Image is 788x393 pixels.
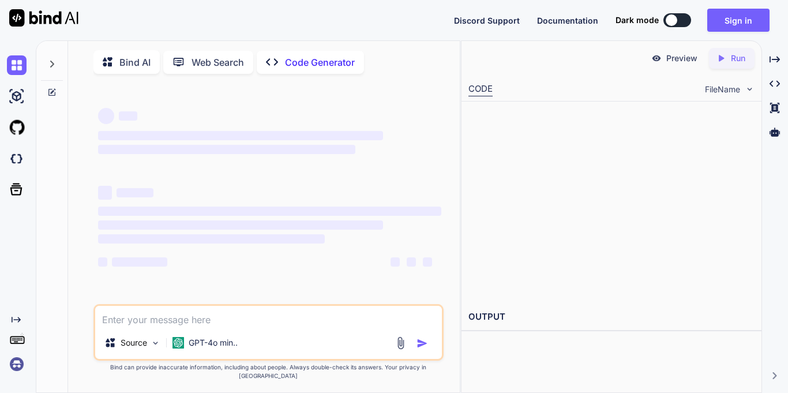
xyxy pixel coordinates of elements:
p: Source [121,337,147,349]
img: attachment [394,336,407,350]
h2: OUTPUT [461,304,761,331]
img: GPT-4o mini [172,337,184,349]
img: signin [7,354,27,374]
img: chat [7,55,27,75]
span: ‌ [98,131,383,140]
p: Preview [666,53,697,64]
span: ‌ [407,257,416,267]
p: GPT-4o min.. [189,337,238,349]
span: ‌ [117,188,153,197]
span: ‌ [98,186,112,200]
span: ‌ [391,257,400,267]
img: preview [651,53,662,63]
button: Sign in [707,9,770,32]
img: ai-studio [7,87,27,106]
img: githubLight [7,118,27,137]
span: ‌ [119,111,137,121]
p: Bind AI [119,55,151,69]
span: ‌ [423,257,432,267]
span: Discord Support [454,16,520,25]
span: ‌ [98,220,383,230]
img: darkCloudIdeIcon [7,149,27,169]
span: Documentation [537,16,598,25]
span: ‌ [98,108,114,124]
span: ‌ [98,234,325,244]
img: icon [416,338,428,349]
span: FileName [705,84,740,95]
span: ‌ [98,145,355,154]
span: Dark mode [616,14,659,26]
p: Bind can provide inaccurate information, including about people. Always double-check its answers.... [93,363,444,380]
img: Pick Models [151,338,160,348]
span: ‌ [98,207,441,216]
p: Run [731,53,745,64]
img: chevron down [745,84,755,94]
span: ‌ [98,257,107,267]
p: Code Generator [285,55,355,69]
button: Documentation [537,14,598,27]
img: Bind AI [9,9,78,27]
span: ‌ [112,257,167,267]
button: Discord Support [454,14,520,27]
p: Web Search [192,55,244,69]
div: CODE [468,83,493,96]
